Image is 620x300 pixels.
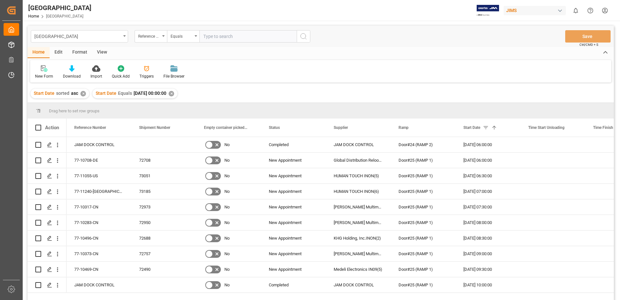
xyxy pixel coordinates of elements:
div: Home [28,47,50,58]
button: Help Center [583,3,598,18]
span: Empty container picked up (FCL only) [204,125,247,130]
span: Supplier [334,125,348,130]
span: Start Date [463,125,480,130]
span: No [224,153,230,168]
button: show 0 new notifications [568,3,583,18]
div: 77-10373-CN [66,246,131,261]
div: Download [63,73,81,79]
div: Press SPACE to select this row. [28,168,66,184]
div: 72490 [131,262,196,277]
div: 77-10496-CN [66,231,131,246]
div: Press SPACE to select this row. [28,246,66,262]
div: 77-11055-US [66,168,131,183]
div: 77-10708-DE [66,153,131,168]
div: Press SPACE to select this row. [28,199,66,215]
button: open menu [31,30,128,43]
div: Reference Number [138,32,160,39]
div: Press SPACE to select this row. [28,153,66,168]
div: Completed [269,278,318,293]
span: No [224,215,230,230]
div: New Appointment [269,200,318,215]
div: Action [45,125,59,131]
div: [DATE] 07:00:00 [456,184,520,199]
div: [DATE] 06:00:00 [456,153,520,168]
div: New Appointment [269,231,318,246]
div: View [92,47,112,58]
div: [PERSON_NAME] Multimedia INON(1) [326,246,391,261]
div: 72973 [131,199,196,215]
div: New Appointment [269,169,318,183]
div: Door#25 (RAMP 1) [399,215,448,230]
span: Reference Number [74,125,106,130]
div: Press SPACE to select this row. [28,231,66,246]
span: [DATE] 00:00:00 [134,91,166,96]
div: New Appointment [269,153,318,168]
div: HUMAN TOUCH INON(5) [326,168,391,183]
span: No [224,278,230,293]
div: [DATE] 06:30:00 [456,168,520,183]
span: Equals [118,91,132,96]
div: [DATE] 06:00:00 [456,137,520,152]
div: Global Distribution Reloop IN05(1) + IN09(30) [326,153,391,168]
span: No [224,200,230,215]
div: [PERSON_NAME] Multimedia INON(2) [326,199,391,215]
div: Door#25 (RAMP 1) [399,246,448,261]
div: HUMAN TOUCH INON(6) [326,184,391,199]
div: [DATE] 09:00:00 [456,246,520,261]
div: 72688 [131,231,196,246]
div: New Appointment [269,262,318,277]
div: KHG Holding, Inc.INON(2) [326,231,391,246]
button: open menu [135,30,167,43]
div: Completed [269,137,318,152]
div: 73185 [131,184,196,199]
div: File Browser [163,73,185,79]
div: Door#25 (RAMP 1) [399,231,448,246]
div: Door#25 (RAMP 1) [399,262,448,277]
div: [PERSON_NAME] Multimedia INON(7) [326,215,391,230]
div: Triggers [139,73,154,79]
div: [DATE] 08:00:00 [456,215,520,230]
div: Press SPACE to select this row. [28,262,66,277]
span: No [224,262,230,277]
div: 72708 [131,153,196,168]
div: New Appointment [269,184,318,199]
span: Start Date [96,91,116,96]
span: Ramp [399,125,409,130]
div: JAM DOCK CONTROL [326,277,391,293]
div: 72757 [131,246,196,261]
div: Format [67,47,92,58]
div: [DATE] 09:30:00 [456,262,520,277]
span: Ctrl/CMD + S [579,42,598,47]
div: ✕ [80,91,86,96]
div: Press SPACE to select this row. [28,277,66,293]
div: Quick Add [112,73,130,79]
img: Exertis%20JAM%20-%20Email%20Logo.jpg_1722504956.jpg [477,5,499,16]
div: New Appointment [269,215,318,230]
div: Equals [171,32,193,39]
div: Door#25 (RAMP 1) [399,153,448,168]
div: 77-10283-CN [66,215,131,230]
div: Door#25 (RAMP 1) [399,278,448,293]
div: 77-10469-CN [66,262,131,277]
span: No [224,137,230,152]
button: Save [565,30,611,43]
div: Door#25 (RAMP 1) [399,169,448,183]
div: Medeli Electronics IN09(5) [326,262,391,277]
div: 73051 [131,168,196,183]
span: Time Start Unloading [528,125,565,130]
div: Press SPACE to select this row. [28,184,66,199]
div: JAM DOCK CONTROL [66,137,131,152]
div: JAM DOCK CONTROL [326,137,391,152]
div: Edit [50,47,67,58]
div: 77-11240-[GEOGRAPHIC_DATA] [66,184,131,199]
input: Type to search [199,30,297,43]
div: [GEOGRAPHIC_DATA] [28,3,91,13]
span: No [224,169,230,183]
span: No [224,246,230,261]
div: ✕ [169,91,174,96]
div: Press SPACE to select this row. [28,137,66,153]
button: JIMS [504,4,568,17]
span: asc [71,91,78,96]
div: New Form [35,73,53,79]
div: 77-10317-CN [66,199,131,215]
